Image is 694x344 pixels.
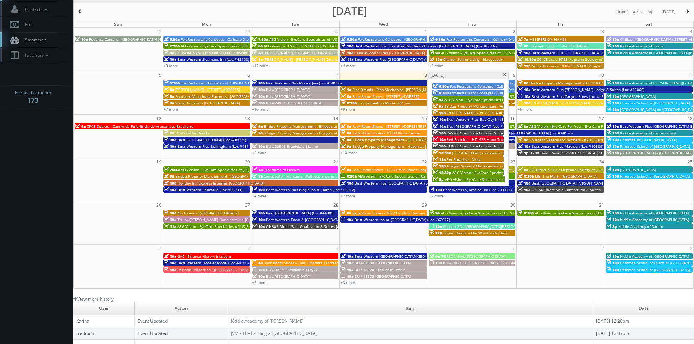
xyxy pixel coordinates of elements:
[177,137,246,142] span: Best [GEOGRAPHIC_DATA] (Loc #38098)
[518,63,531,68] span: 12p
[252,274,265,279] span: 10a
[252,94,265,99] span: 10a
[532,63,655,68] span: Smile Doctors - [PERSON_NAME] Chapel [PERSON_NAME] Orthodontics
[269,37,401,42] span: AEG Vision - EyeCare Specialties of [US_STATE] – [PERSON_NAME] Eye Clinic
[264,167,300,172] span: ProSource of Oxnard
[264,43,380,48] span: AEG Vision - ECS of [US_STATE] - [US_STATE] Valley Family Eye Care
[430,230,442,236] span: 12p
[21,21,34,28] span: Bids
[164,267,176,272] span: 10a
[433,163,446,169] span: 12p
[535,210,651,216] span: AEG Vision - EyeCare Specialties of [US_STATE] – Olympic Eye Care
[644,7,656,16] button: day
[620,100,690,106] span: Primrose School of [GEOGRAPHIC_DATA]
[202,21,211,27] span: Mon
[164,43,180,48] span: 7:30a
[518,57,536,62] span: 10:30a
[430,254,440,259] span: 9a
[231,330,317,336] a: JVM - The Landing at [GEOGRAPHIC_DATA]
[175,94,266,99] span: Southern Veterinary Partners - [GEOGRAPHIC_DATA]
[689,28,693,35] span: 4
[430,37,445,42] span: 6:30a
[177,254,231,259] span: GAC - Science History Institute
[177,217,281,222] span: Tru by [PERSON_NAME] Goodlettsville [GEOGRAPHIC_DATA]
[252,144,265,149] span: 10a
[341,87,351,92] span: 1a
[532,94,612,99] span: Best Western Plus Canyon Pines (Loc #45083)
[443,260,536,265] span: BU #18660 [GEOGRAPHIC_DATA] [GEOGRAPHIC_DATA]
[341,130,351,135] span: 8a
[620,167,656,172] span: [GEOGRAPHIC_DATA]
[607,37,619,42] span: 10a
[620,174,690,179] span: Primrose School of [GEOGRAPHIC_DATA]
[266,267,318,272] span: BU #02370 Brookdale Troy AL
[21,52,50,58] span: Favorites
[164,50,174,55] span: 8a
[177,181,264,186] span: Holiday Inn Express & Suites [GEOGRAPHIC_DATA]
[535,174,597,179] span: MSI The Mart - [GEOGRAPHIC_DATA]
[252,100,265,106] span: 10a
[177,144,254,149] span: Best Western Plus Bellingham (Loc #48188)
[512,71,516,79] span: 9
[607,80,619,86] span: 10a
[607,254,619,259] span: 10a
[341,94,351,99] span: 8a
[252,63,269,68] a: +12 more
[452,150,517,155] span: [PERSON_NAME] - Kalamazoo Branch
[114,21,122,27] span: Sun
[352,210,442,216] span: Rack Room Shoes - 1077 Carolina Premium Outlets
[518,181,530,186] span: 10a
[252,193,267,198] a: +4 more
[175,100,240,106] span: Visual Comfort - [GEOGRAPHIC_DATA]
[518,80,528,86] span: 9a
[181,167,324,172] span: AEG Vision - EyeCare Specialties of [US_STATE] – [GEOGRAPHIC_DATA] HD EyeCare
[352,167,447,172] span: Rack Room Shoes - 1255 Cross Roads Shopping Center
[335,71,339,79] span: 7
[164,260,176,265] span: 10a
[433,177,444,182] span: 5p
[532,187,601,192] span: OK356 Direct Sale Comfort Inn & Suites
[341,260,353,265] span: 10a
[352,137,443,142] span: Bridge Property Management - [GEOGRAPHIC_DATA]
[379,21,388,27] span: Wed
[164,181,176,186] span: 10a
[264,57,354,62] span: [PERSON_NAME] - [PERSON_NAME] Columbus Circle
[620,94,656,99] span: [GEOGRAPHIC_DATA]
[341,217,353,222] span: 10a
[441,50,562,55] span: AEG Vision -EyeCare Specialties of [US_STATE] – Eyes On Sammamish
[352,124,448,129] span: Rack Room Shoes - [STREET_ADDRESS][PERSON_NAME]
[358,174,504,179] span: AEG Vision - EyeCare Specialties of [US_STATE] – Eyeworks of San Mateo Optometry
[433,137,446,142] span: 10a
[164,174,174,179] span: 9a
[164,217,176,222] span: 10a
[518,174,534,179] span: 8:30a
[532,144,603,149] span: Best Western Plus Madison (Loc #10386)
[452,170,584,175] span: AEG Vision - EyeCare Specialties of [US_STATE] – Advanced Eye Care Center
[252,267,265,272] span: 10a
[620,43,664,48] span: Kiddie Academy of Itsaca
[252,280,267,285] a: +2 more
[444,97,575,102] span: AEG Vision - EyeCare Specialties of [US_STATE] – [PERSON_NAME] Eye Care
[266,210,334,216] span: Best [GEOGRAPHIC_DATA] (Loc #44309)
[252,210,265,216] span: 10a
[252,57,263,62] span: 8a
[341,37,357,42] span: 6:30a
[601,28,605,35] span: 3
[518,94,530,99] span: 10a
[518,37,528,42] span: 7a
[433,130,446,135] span: 10a
[607,137,619,142] span: 10a
[264,50,367,55] span: [PERSON_NAME][GEOGRAPHIC_DATA] - [GEOGRAPHIC_DATA]
[341,57,353,62] span: 11a
[607,217,619,222] span: 10a
[89,37,171,42] span: Regency Centers - [GEOGRAPHIC_DATA] (63020)
[433,90,449,95] span: 6:30a
[164,37,180,42] span: 6:30a
[252,43,263,48] span: 8a
[291,21,299,27] span: Tue
[164,167,180,172] span: 7:45a
[441,210,582,216] span: AEG Vision - EyeCare Specialties of [US_STATE] – [PERSON_NAME] Ridge Eye Care
[620,144,690,149] span: Primrose School of [GEOGRAPHIC_DATA]
[266,100,322,106] span: BU #24181 [GEOGRAPHIC_DATA]
[354,43,498,48] span: Best Western Plus Executive Residency Phoenix [GEOGRAPHIC_DATA] (Loc #03167)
